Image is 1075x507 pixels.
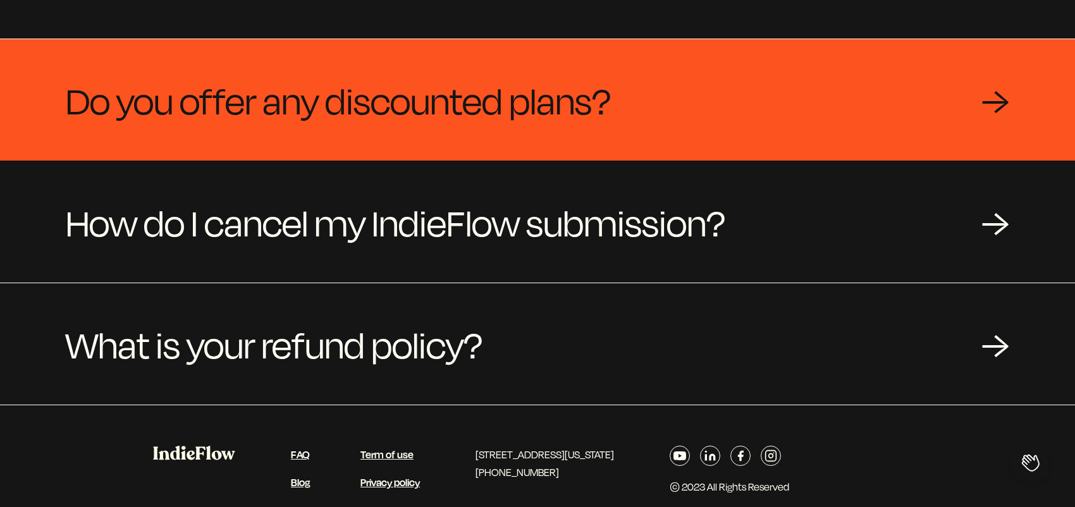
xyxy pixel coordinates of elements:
[981,325,1009,363] div: →
[291,447,310,461] a: FAQ
[1012,444,1050,482] iframe: Toggle Customer Support
[476,446,614,463] p: [STREET_ADDRESS][US_STATE]
[981,81,1009,119] div: →
[66,314,482,374] span: What is your refund policy?
[360,447,414,461] a: Term of use
[670,478,789,496] p: © 2023 All Rights Reserved
[66,192,725,252] span: How do I cancel my IndieFlow submission?
[476,463,614,481] p: [PHONE_NUMBER]
[291,475,310,489] a: Blog
[981,203,1009,241] div: →
[66,70,611,130] span: Do you offer any discounted plans?
[153,446,235,460] img: IndieFlow
[360,475,420,489] a: Privacy policy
